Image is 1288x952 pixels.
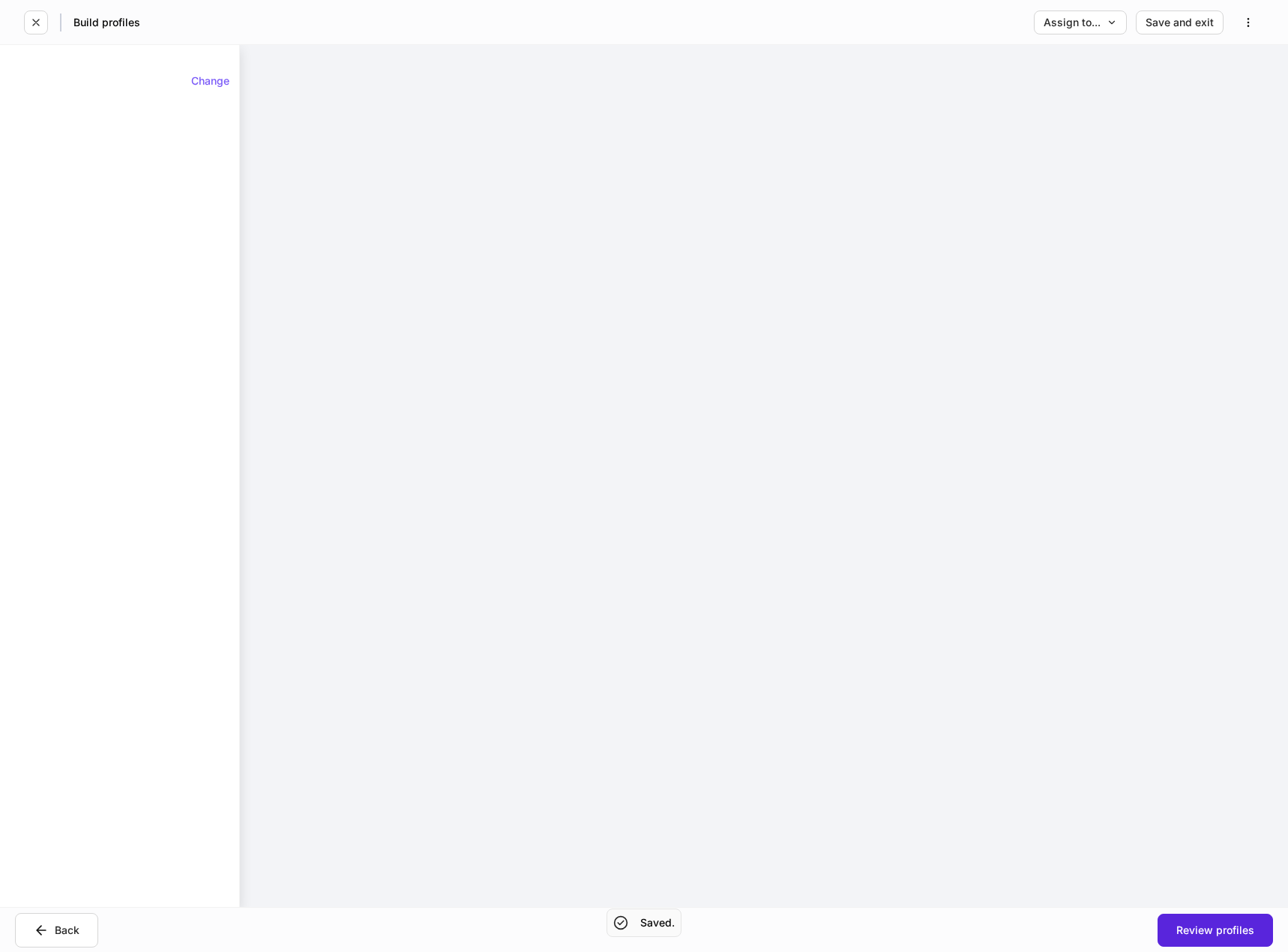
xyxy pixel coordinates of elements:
button: Save and exit [1136,10,1224,34]
div: Assign to... [1044,17,1117,28]
h5: Saved. [640,915,675,930]
button: Assign to... [1034,10,1127,34]
div: Review profiles [1176,925,1254,936]
div: Change [191,76,229,86]
button: Review profiles [1158,914,1273,947]
button: Change [181,69,239,93]
div: Save and exit [1146,17,1214,28]
div: Back [34,923,79,938]
button: Back [15,913,98,948]
h5: Build profiles [73,15,140,30]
